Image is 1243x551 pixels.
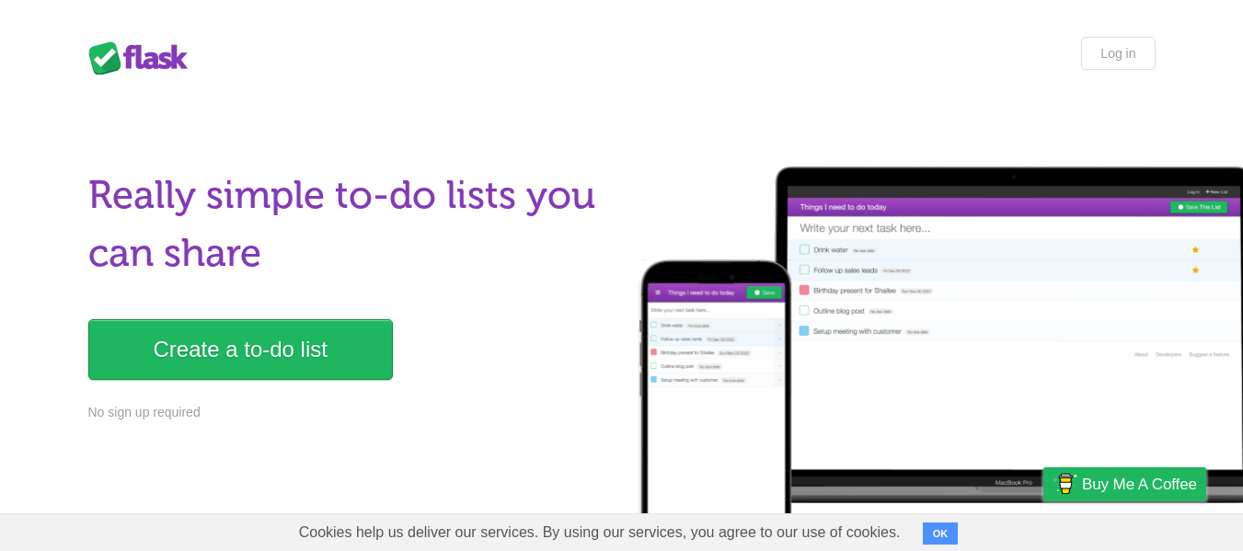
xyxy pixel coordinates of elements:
[88,403,611,422] p: No sign up required
[281,514,919,551] span: Cookies help us deliver our services. By using our services, you agree to our use of cookies.
[88,166,611,282] h1: Really simple to-do lists you can share
[1043,467,1206,501] a: Buy me a coffee
[1053,468,1077,499] img: Buy me a coffee
[88,319,393,380] a: Create a to-do list
[923,522,959,545] button: OK
[1081,37,1155,70] a: Log in
[88,41,199,75] div: Flask Lists
[1082,468,1197,500] span: Buy me a coffee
